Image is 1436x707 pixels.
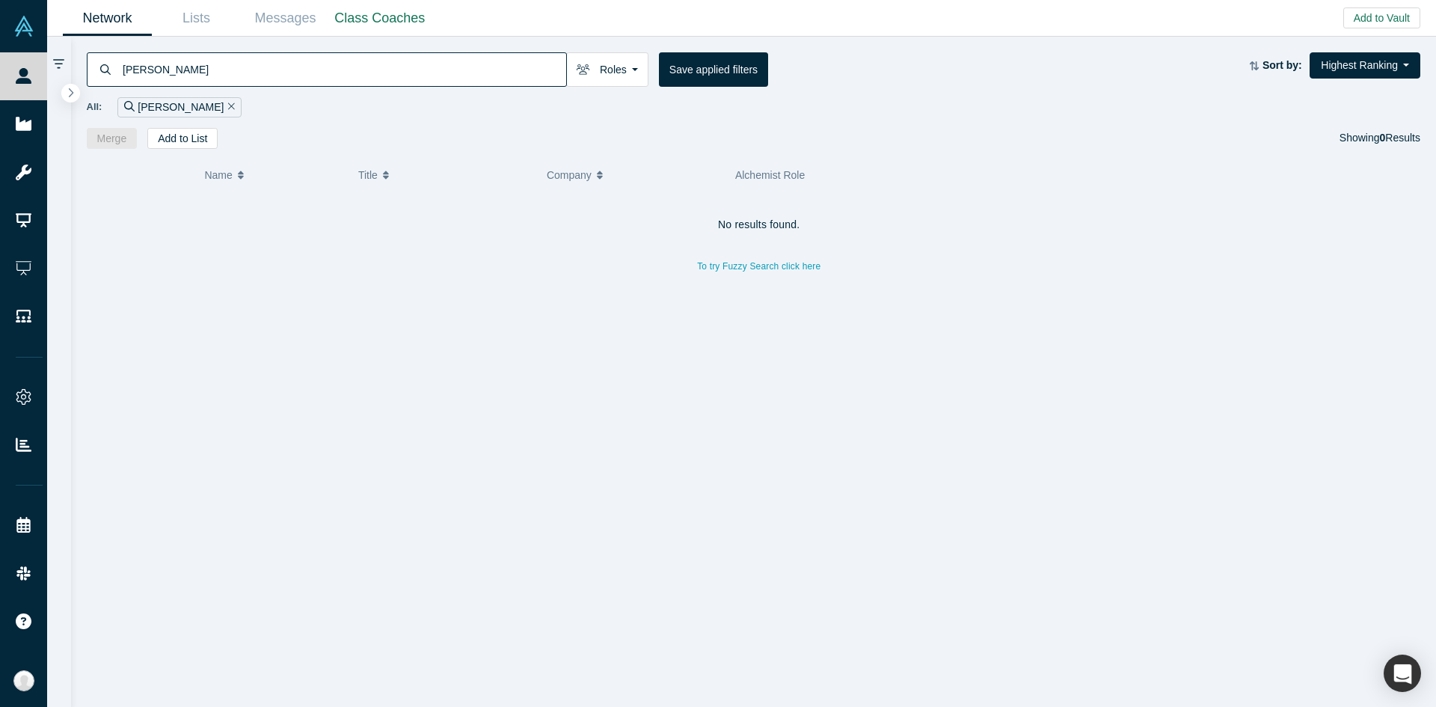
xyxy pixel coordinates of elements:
span: Company [547,159,592,191]
h4: No results found. [87,218,1432,231]
div: Showing [1340,128,1420,149]
button: Remove Filter [224,99,235,116]
button: Save applied filters [659,52,768,87]
button: Roles [566,52,648,87]
button: Name [204,159,343,191]
a: Messages [241,1,330,36]
span: All: [87,100,102,114]
div: [PERSON_NAME] [117,97,242,117]
span: Results [1380,132,1420,144]
input: Search by name, title, company, summary, expertise, investment criteria or topics of focus [121,52,566,87]
button: Title [358,159,531,191]
button: To try Fuzzy Search click here [687,257,831,276]
button: Merge [87,128,138,149]
img: Alchemist Vault Logo [13,16,34,37]
a: Lists [152,1,241,36]
span: Title [358,159,378,191]
a: Network [63,1,152,36]
strong: Sort by: [1262,59,1302,71]
img: Anna Sanchez's Account [13,670,34,691]
a: Class Coaches [330,1,430,36]
button: Company [547,159,719,191]
button: Highest Ranking [1310,52,1420,79]
span: Alchemist Role [735,169,805,181]
span: Name [204,159,232,191]
button: Add to Vault [1343,7,1420,28]
button: Add to List [147,128,218,149]
strong: 0 [1380,132,1386,144]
